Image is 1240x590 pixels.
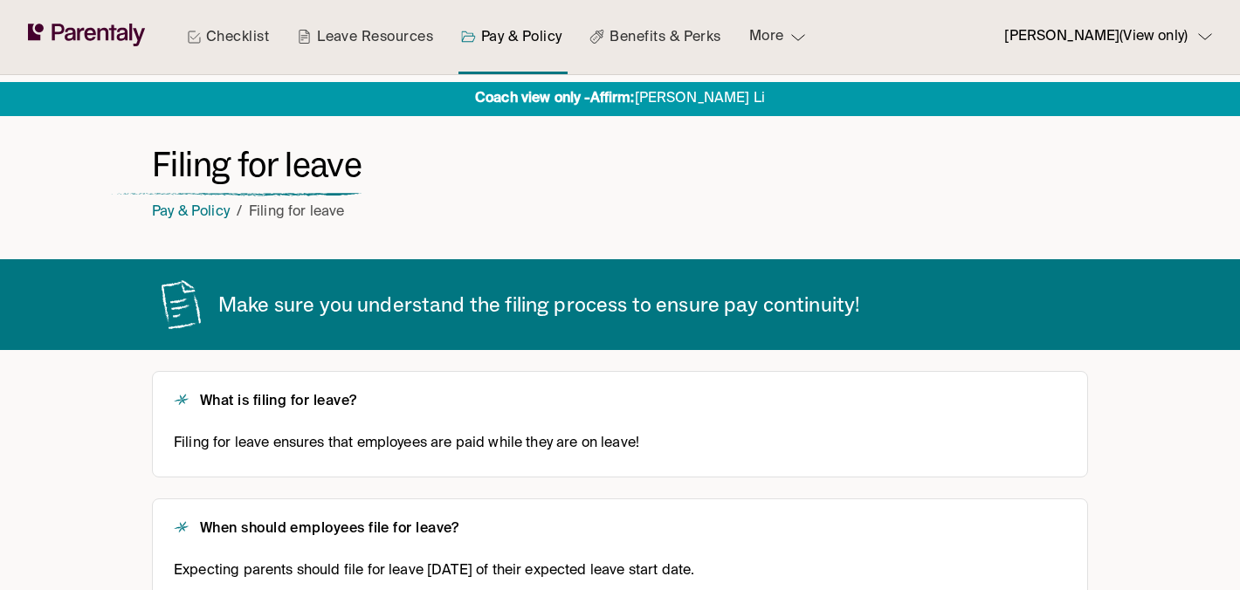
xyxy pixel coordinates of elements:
[475,92,635,106] strong: Coach view only - Affirm :
[1004,25,1188,49] p: [PERSON_NAME] (View only)
[174,559,694,583] span: Expecting parents should file for leave [DATE] of their expected leave start date.
[200,520,459,539] h2: When should employees file for leave?
[152,144,362,187] h1: Filing for
[285,143,362,186] span: leave
[152,205,230,219] a: Pay & Policy
[237,201,242,224] li: /
[249,201,344,224] p: Filing for leave
[475,87,765,111] p: [PERSON_NAME] Li
[218,292,859,316] h2: Make sure you understand the filing process to ensure pay continuity!
[200,393,356,411] h2: What is filing for leave?
[174,432,639,456] span: Filing for leave ensures that employees are paid while they are on leave!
